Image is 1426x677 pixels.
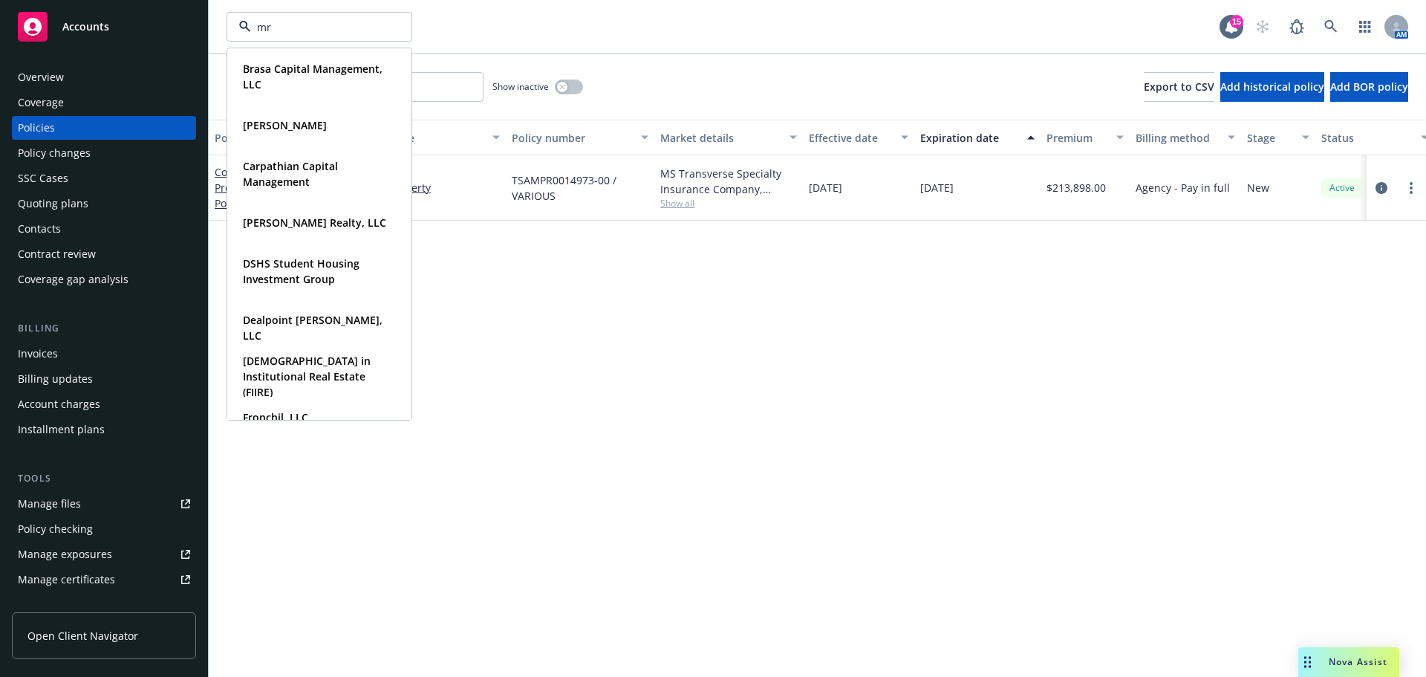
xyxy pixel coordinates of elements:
[920,180,954,195] span: [DATE]
[12,116,196,140] a: Policies
[1330,72,1408,102] button: Add BOR policy
[215,130,298,146] div: Policy details
[492,80,549,93] span: Show inactive
[1220,80,1324,94] span: Add historical policy
[18,593,93,617] div: Manage claims
[1298,647,1399,677] button: Nova Assist
[654,120,803,155] button: Market details
[1350,12,1380,42] a: Switch app
[660,130,781,146] div: Market details
[1041,120,1130,155] button: Premium
[920,130,1018,146] div: Expiration date
[251,19,382,35] input: Filter by keyword
[18,392,100,416] div: Account charges
[1241,120,1315,155] button: Stage
[1247,130,1293,146] div: Stage
[18,91,64,114] div: Coverage
[1220,72,1324,102] button: Add historical policy
[12,593,196,617] a: Manage claims
[18,517,93,541] div: Policy checking
[1046,130,1107,146] div: Premium
[1402,179,1420,197] a: more
[1327,181,1357,195] span: Active
[243,118,327,132] strong: [PERSON_NAME]
[12,492,196,516] a: Manage files
[62,21,109,33] span: Accounts
[12,65,196,89] a: Overview
[18,65,64,89] div: Overview
[1144,80,1214,94] span: Export to CSV
[320,120,506,155] button: Lines of coverage
[1316,12,1346,42] a: Search
[326,180,500,195] a: Commercial Property
[12,141,196,165] a: Policy changes
[1321,130,1412,146] div: Status
[512,172,648,204] span: TSAMPR0014973-00 / VARIOUS
[18,492,81,516] div: Manage files
[12,517,196,541] a: Policy checking
[18,242,96,266] div: Contract review
[660,166,797,197] div: MS Transverse Specialty Insurance Company, Transverse Insurance Company, Amwins
[803,120,914,155] button: Effective date
[18,268,128,291] div: Coverage gap analysis
[12,166,196,190] a: SSC Cases
[18,217,61,241] div: Contacts
[1330,80,1408,94] span: Add BOR policy
[12,392,196,416] a: Account charges
[18,568,115,592] div: Manage certificates
[18,367,93,391] div: Billing updates
[1298,647,1317,677] div: Drag to move
[1046,180,1106,195] span: $213,898.00
[243,354,371,399] strong: [DEMOGRAPHIC_DATA] in Institutional Real Estate (FIIRE)
[12,471,196,486] div: Tools
[215,165,284,210] a: Commercial Property
[243,410,308,424] strong: Fronchil, LLC
[12,367,196,391] a: Billing updates
[1136,130,1219,146] div: Billing method
[18,542,112,566] div: Manage exposures
[12,217,196,241] a: Contacts
[12,91,196,114] a: Coverage
[1373,179,1390,197] a: circleInformation
[1130,120,1241,155] button: Billing method
[1329,655,1387,668] span: Nova Assist
[12,242,196,266] a: Contract review
[12,268,196,291] a: Coverage gap analysis
[12,418,196,441] a: Installment plans
[18,418,105,441] div: Installment plans
[243,159,338,189] strong: Carpathian Capital Management
[243,216,386,230] strong: [PERSON_NAME] Realty, LLC
[27,628,138,644] span: Open Client Navigator
[914,120,1041,155] button: Expiration date
[660,197,797,210] span: Show all
[18,116,55,140] div: Policies
[12,342,196,366] a: Invoices
[12,568,196,592] a: Manage certificates
[12,192,196,216] a: Quoting plans
[243,313,382,343] strong: Dealpoint [PERSON_NAME], LLC
[18,166,68,190] div: SSC Cases
[12,321,196,336] div: Billing
[12,6,196,48] a: Accounts
[809,180,842,195] span: [DATE]
[506,120,654,155] button: Policy number
[809,130,892,146] div: Effective date
[209,120,320,155] button: Policy details
[1282,12,1312,42] a: Report a Bug
[1136,180,1230,195] span: Agency - Pay in full
[1248,12,1277,42] a: Start snowing
[1144,72,1214,102] button: Export to CSV
[18,342,58,366] div: Invoices
[18,141,91,165] div: Policy changes
[1230,15,1243,28] div: 15
[12,542,196,566] a: Manage exposures
[512,130,632,146] div: Policy number
[243,62,382,91] strong: Brasa Capital Management, LLC
[243,256,359,286] strong: DSHS Student Housing Investment Group
[18,192,88,216] div: Quoting plans
[1247,180,1269,195] span: New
